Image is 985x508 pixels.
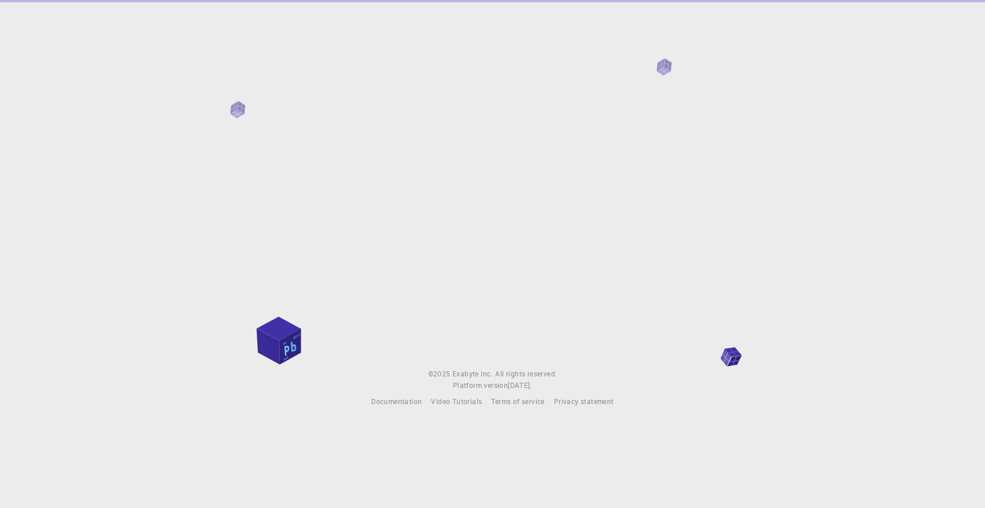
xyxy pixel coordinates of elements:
[371,397,422,406] span: Documentation
[431,396,482,408] a: Video Tutorials
[508,380,532,390] span: [DATE] .
[491,396,544,408] a: Terms of service
[452,369,493,378] span: Exabyte Inc.
[371,396,422,408] a: Documentation
[431,397,482,406] span: Video Tutorials
[491,397,544,406] span: Terms of service
[554,397,614,406] span: Privacy statement
[453,380,508,391] span: Platform version
[554,396,614,408] a: Privacy statement
[495,368,557,380] span: All rights reserved.
[452,368,493,380] a: Exabyte Inc.
[428,368,452,380] span: © 2025
[508,380,532,391] a: [DATE].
